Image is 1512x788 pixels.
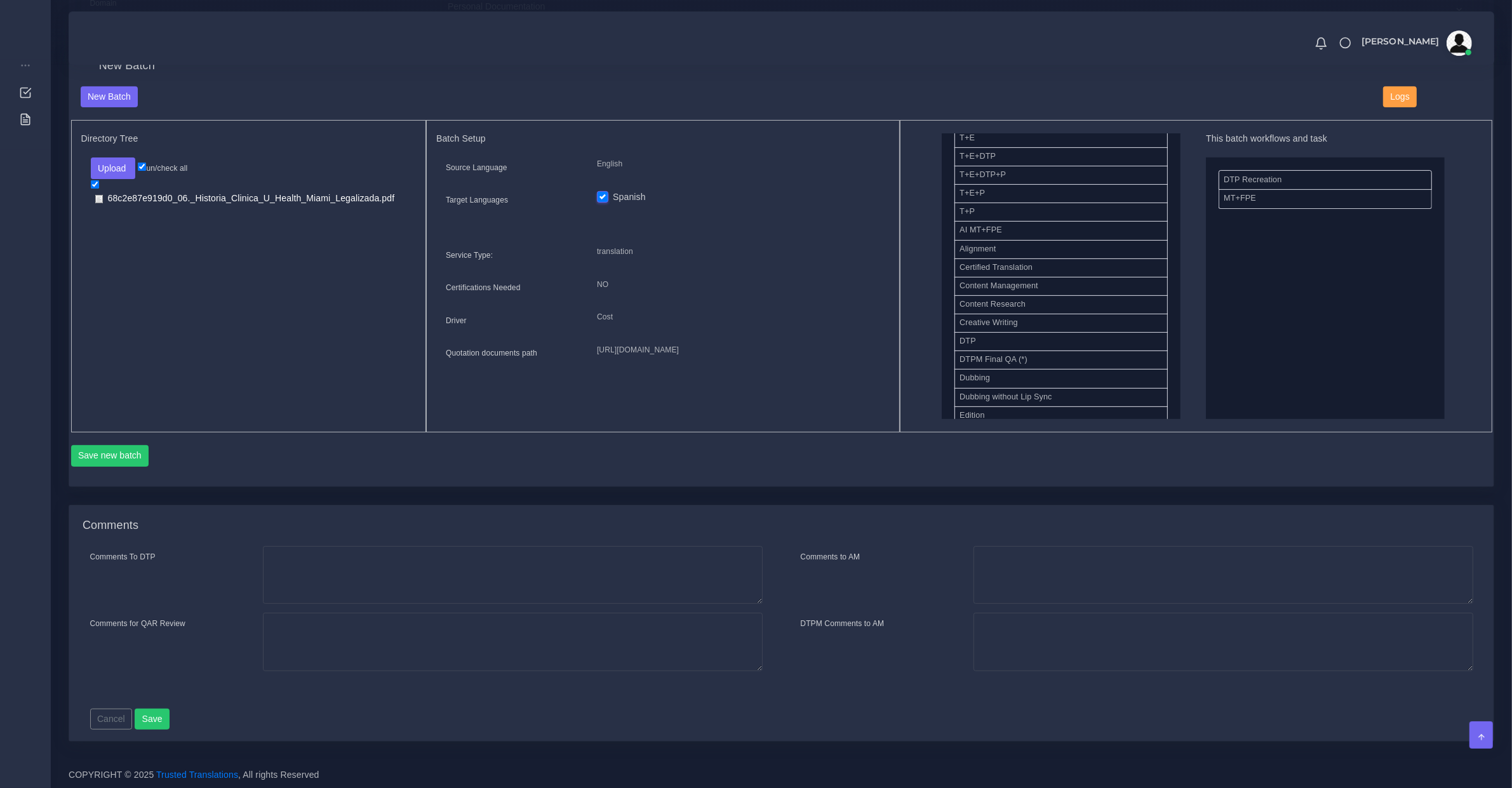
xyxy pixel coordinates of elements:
[1219,170,1432,190] li: DTP Recreation
[954,369,1168,388] li: Dubbing
[81,91,138,101] a: New Batch
[446,347,537,359] label: Quotation documents path
[954,406,1168,425] li: Edition
[69,768,319,782] span: COPYRIGHT © 2025
[135,709,170,730] button: Save
[156,770,238,780] a: Trusted Translations
[954,221,1168,240] li: AI MT+FPE
[954,314,1168,333] li: Creative Writing
[1219,189,1432,208] li: MT+FPE
[138,163,187,174] label: un/check all
[613,190,646,204] label: Spanish
[446,282,521,293] label: Certifications Needed
[1391,91,1410,102] span: Logs
[954,203,1168,222] li: T+P
[954,332,1168,351] li: DTP
[138,163,146,171] input: un/check all
[954,166,1168,185] li: T+E+DTP+P
[954,388,1168,407] li: Dubbing without Lip Sync
[81,86,138,108] button: New Batch
[597,157,880,171] p: English
[597,245,880,258] p: translation
[90,618,185,629] label: Comments for QAR Review
[90,713,133,723] a: Cancel
[90,709,133,730] button: Cancel
[954,277,1168,296] li: Content Management
[446,194,508,206] label: Target Languages
[83,519,138,533] h4: Comments
[801,618,885,629] label: DTPM Comments to AM
[597,344,880,357] p: [URL][DOMAIN_NAME]
[954,184,1168,203] li: T+E+P
[238,768,319,782] span: , All rights Reserved
[71,445,149,467] button: Save new batch
[446,250,493,261] label: Service Type:
[801,551,860,563] label: Comments to AM
[954,147,1168,166] li: T+E+DTP
[446,315,467,326] label: Driver
[954,240,1168,259] li: Alignment
[954,129,1168,148] li: T+E
[81,133,417,144] h5: Directory Tree
[446,162,507,173] label: Source Language
[436,133,890,144] h5: Batch Setup
[954,295,1168,314] li: Content Research
[954,258,1168,277] li: Certified Translation
[1383,86,1417,108] button: Logs
[1355,30,1476,56] a: [PERSON_NAME]avatar
[1447,30,1472,56] img: avatar
[1361,37,1440,46] span: [PERSON_NAME]
[90,551,156,563] label: Comments To DTP
[99,59,155,73] h4: New Batch
[597,311,880,324] p: Cost
[91,192,399,204] a: 68c2e87e919d0_06._Historia_Clinica_U_Health_Miami_Legalizada.pdf
[597,278,880,291] p: NO
[954,351,1168,370] li: DTPM Final QA (*)
[1206,133,1445,144] h5: This batch workflows and task
[91,157,136,179] button: Upload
